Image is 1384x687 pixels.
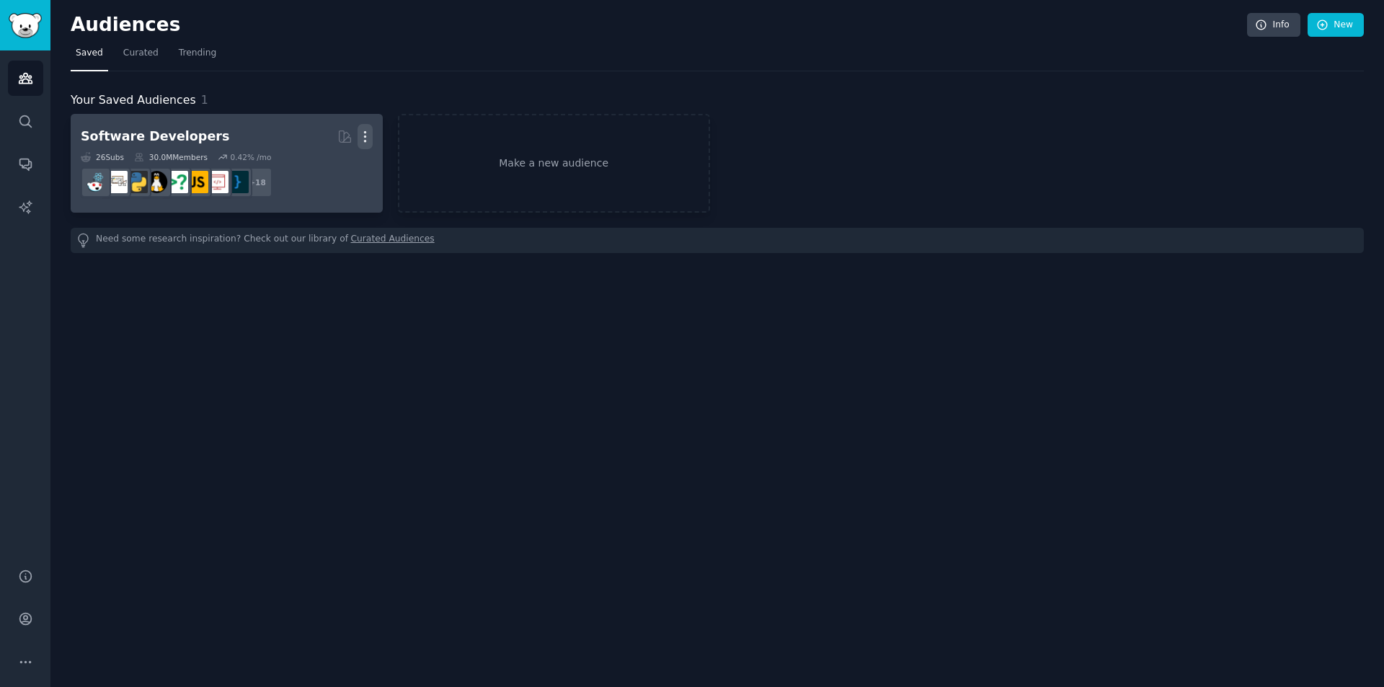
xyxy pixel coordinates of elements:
[71,42,108,71] a: Saved
[118,42,164,71] a: Curated
[9,13,42,38] img: GummySearch logo
[146,171,168,193] img: linux
[71,114,383,213] a: Software Developers26Subs30.0MMembers0.42% /mo+18programmingwebdevjavascriptcscareerquestionslinu...
[81,128,229,146] div: Software Developers
[242,167,272,198] div: + 18
[125,171,148,193] img: Python
[230,152,271,162] div: 0.42 % /mo
[1308,13,1364,37] a: New
[179,47,216,60] span: Trending
[105,171,128,193] img: learnpython
[71,14,1247,37] h2: Audiences
[206,171,229,193] img: webdev
[76,47,103,60] span: Saved
[351,233,435,248] a: Curated Audiences
[226,171,249,193] img: programming
[85,171,107,193] img: reactjs
[398,114,710,213] a: Make a new audience
[134,152,208,162] div: 30.0M Members
[186,171,208,193] img: javascript
[201,93,208,107] span: 1
[123,47,159,60] span: Curated
[71,228,1364,253] div: Need some research inspiration? Check out our library of
[1247,13,1300,37] a: Info
[81,152,124,162] div: 26 Sub s
[174,42,221,71] a: Trending
[71,92,196,110] span: Your Saved Audiences
[166,171,188,193] img: cscareerquestions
